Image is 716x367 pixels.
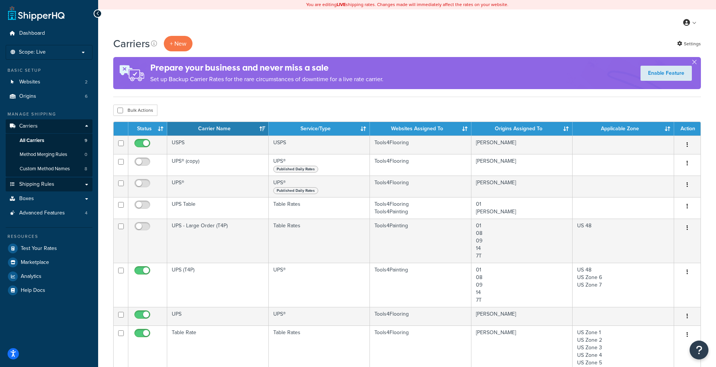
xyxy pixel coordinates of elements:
td: Tools4Painting [370,219,471,263]
span: Scope: Live [19,49,46,56]
button: + New [164,36,192,51]
span: 6 [85,93,88,100]
a: ShipperHQ Home [8,6,65,21]
td: UPS (T4P) [167,263,269,307]
li: Custom Method Names [6,162,92,176]
h1: Carriers [113,36,150,51]
li: Carriers [6,119,92,177]
td: UPS Table [167,197,269,219]
span: Marketplace [21,259,49,266]
td: Table Rates [269,197,370,219]
td: UPS - Large Order (T4P) [167,219,269,263]
td: UPS® [167,176,269,197]
td: [PERSON_NAME] [471,136,573,154]
th: Origins Assigned To: activate to sort column ascending [471,122,573,136]
td: UPS® [269,307,370,325]
p: Set up Backup Carrier Rates for the rare circumstances of downtime for a live rate carrier. [150,74,383,85]
span: Analytics [21,273,42,280]
td: 01 08 09 14 7T [471,263,573,307]
li: All Carriers [6,134,92,148]
span: 4 [85,210,88,216]
a: All Carriers 9 [6,134,92,148]
th: Service/Type: activate to sort column ascending [269,122,370,136]
li: Advanced Features [6,206,92,220]
td: UPS® [269,176,370,197]
td: [PERSON_NAME] [471,154,573,176]
th: Websites Assigned To: activate to sort column ascending [370,122,471,136]
th: Applicable Zone: activate to sort column ascending [573,122,674,136]
td: US 48 [573,219,674,263]
td: Tools4Flooring [370,136,471,154]
span: Custom Method Names [20,166,70,172]
h4: Prepare your business and never miss a sale [150,62,383,74]
li: Method Merging Rules [6,148,92,162]
td: UPS® [269,154,370,176]
td: UPS® [269,263,370,307]
th: Carrier Name: activate to sort column ascending [167,122,269,136]
td: Tools4Painting [370,263,471,307]
a: Advanced Features 4 [6,206,92,220]
a: Test Your Rates [6,242,92,255]
span: Published Daily Rates [273,166,318,173]
td: USPS [269,136,370,154]
a: Marketplace [6,256,92,269]
a: Boxes [6,192,92,206]
span: 2 [85,79,88,85]
th: Status: activate to sort column ascending [128,122,167,136]
div: Basic Setup [6,67,92,74]
a: Origins 6 [6,89,92,103]
a: Websites 2 [6,75,92,89]
td: Tools4Flooring Tools4Painting [370,197,471,219]
td: [PERSON_NAME] [471,176,573,197]
li: Websites [6,75,92,89]
span: Advanced Features [19,210,65,216]
span: All Carriers [20,137,44,144]
span: Published Daily Rates [273,187,318,194]
td: Tools4Flooring [370,176,471,197]
span: Carriers [19,123,38,130]
td: [PERSON_NAME] [471,307,573,325]
span: 0 [85,151,87,158]
span: Test Your Rates [21,245,57,252]
td: Table Rates [269,219,370,263]
a: Method Merging Rules 0 [6,148,92,162]
a: Carriers [6,119,92,133]
span: Help Docs [21,287,45,294]
div: Resources [6,233,92,240]
td: Tools4Flooring [370,307,471,325]
span: Websites [19,79,40,85]
span: Dashboard [19,30,45,37]
span: Method Merging Rules [20,151,67,158]
span: Shipping Rules [19,181,54,188]
td: UPS [167,307,269,325]
b: LIVE [337,1,346,8]
a: Analytics [6,270,92,283]
a: Dashboard [6,26,92,40]
span: 9 [85,137,87,144]
td: UPS® (copy) [167,154,269,176]
span: 8 [85,166,87,172]
span: Origins [19,93,36,100]
a: Shipping Rules [6,177,92,191]
li: Origins [6,89,92,103]
span: Boxes [19,196,34,202]
td: 01 08 09 14 7T [471,219,573,263]
a: Enable Feature [641,66,692,81]
td: US 48 US Zone 6 US Zone 7 [573,263,674,307]
img: ad-rules-rateshop-fe6ec290ccb7230408bd80ed9643f0289d75e0ffd9eb532fc0e269fcd187b520.png [113,57,150,89]
a: Settings [677,39,701,49]
button: Open Resource Center [690,341,708,359]
td: USPS [167,136,269,154]
a: Custom Method Names 8 [6,162,92,176]
a: Help Docs [6,284,92,297]
td: 01 [PERSON_NAME] [471,197,573,219]
td: Tools4Flooring [370,154,471,176]
th: Action [674,122,701,136]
